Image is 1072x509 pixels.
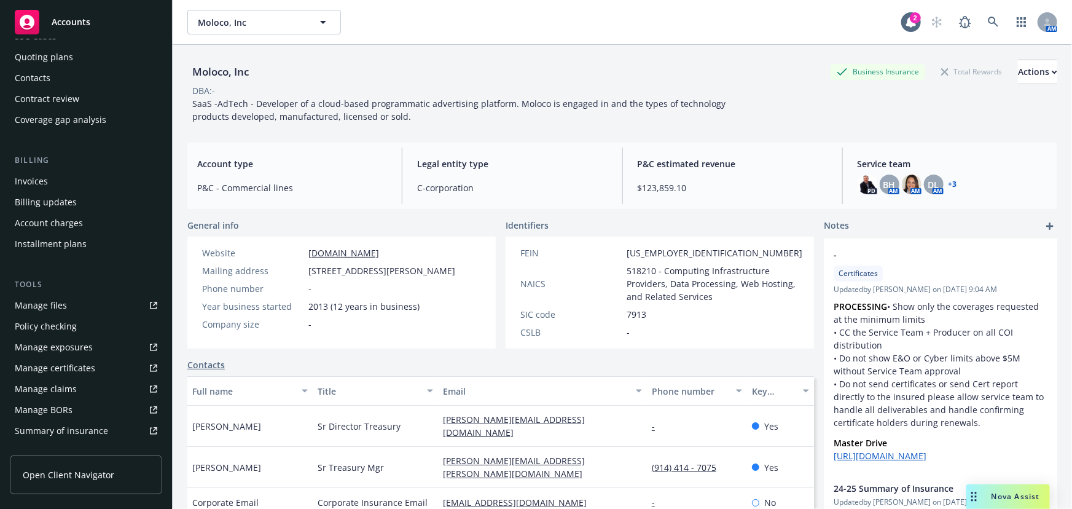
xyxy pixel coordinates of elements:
div: Year business started [202,300,303,313]
span: Corporate Insurance Email [318,496,428,509]
div: 2 [910,10,921,21]
a: [DOMAIN_NAME] [308,247,379,259]
div: Tools [10,278,162,291]
a: Switch app [1009,10,1034,34]
span: [STREET_ADDRESS][PERSON_NAME] [308,264,455,277]
div: Title [318,385,420,398]
a: Coverage gap analysis [10,110,162,130]
div: Actions [1018,60,1057,84]
span: DL [928,178,939,191]
button: Nova Assist [966,484,1050,509]
div: Contract review [15,89,79,109]
span: - [308,282,311,295]
button: Key contact [747,376,814,406]
div: Summary of insurance [15,421,108,441]
a: Contacts [10,68,162,88]
div: Invoices [15,172,48,191]
span: Sr Director Treasury [318,420,401,433]
div: Contacts [15,68,50,88]
span: General info [187,219,239,232]
div: Email [443,385,628,398]
a: Installment plans [10,234,162,254]
span: [PERSON_NAME] [192,461,261,474]
a: Manage BORs [10,400,162,420]
button: Title [313,376,438,406]
span: Open Client Navigator [23,468,114,481]
span: BH [883,178,896,191]
div: Moloco, Inc [187,64,254,80]
div: -CertificatesUpdatedby [PERSON_NAME] on [DATE] 9:04 AMPROCESSING• Show only the coverages request... [824,239,1057,472]
span: [PERSON_NAME] [192,420,261,433]
a: Invoices [10,172,162,191]
div: Total Rewards [935,64,1008,79]
span: Yes [764,420,778,433]
div: Business Insurance [831,64,925,79]
div: Billing [10,154,162,167]
button: Email [438,376,647,406]
div: Full name [192,385,294,398]
a: Report a Bug [953,10,977,34]
strong: PROCESSING [834,301,887,312]
a: Start snowing [925,10,949,34]
span: 7913 [627,308,646,321]
a: - [652,420,665,432]
span: $123,859.10 [638,181,827,194]
a: Contacts [187,358,225,371]
button: Phone number [647,376,747,406]
div: Manage certificates [15,358,95,378]
span: - [308,318,311,331]
span: 24-25 Summary of Insurance [834,482,1015,495]
div: DBA: - [192,84,215,97]
span: 518210 - Computing Infrastructure Providers, Data Processing, Web Hosting, and Related Services [627,264,802,303]
span: [US_EMPLOYER_IDENTIFICATION_NUMBER] [627,247,802,259]
div: Drag to move [966,484,982,509]
div: Manage claims [15,379,77,399]
div: CSLB [520,326,622,339]
a: Search [981,10,1006,34]
a: Accounts [10,5,162,39]
span: Corporate Email [192,496,259,509]
span: Service team [858,157,1047,170]
a: (914) 414 - 7075 [652,462,726,473]
span: P&C estimated revenue [638,157,827,170]
div: Phone number [202,282,303,295]
span: 2013 (12 years in business) [308,300,420,313]
a: Manage claims [10,379,162,399]
a: Manage certificates [10,358,162,378]
span: SaaS -AdTech - Developer of a cloud-based programmatic advertising platform. Moloco is engaged in... [192,98,728,122]
button: Moloco, Inc [187,10,341,34]
a: add [1043,219,1057,234]
div: Manage files [15,296,67,315]
a: [PERSON_NAME][EMAIL_ADDRESS][PERSON_NAME][DOMAIN_NAME] [443,455,592,479]
span: Sr Treasury Mgr [318,461,384,474]
div: Policy checking [15,317,77,336]
a: Billing updates [10,192,162,212]
span: Updated by [PERSON_NAME] on [DATE] 8:27 AM [834,497,1047,508]
span: Moloco, Inc [198,16,304,29]
a: Manage exposures [10,337,162,357]
span: No [764,496,776,509]
div: FEIN [520,247,622,259]
span: Legal entity type [417,157,607,170]
button: Full name [187,376,313,406]
a: Contract review [10,89,162,109]
div: Phone number [652,385,729,398]
div: Installment plans [15,234,87,254]
div: Account charges [15,213,83,233]
a: Account charges [10,213,162,233]
div: Coverage gap analysis [15,110,106,130]
div: Key contact [752,385,796,398]
span: - [627,326,630,339]
div: Website [202,247,303,259]
a: Policy checking [10,317,162,336]
div: Manage exposures [15,337,93,357]
p: • Show only the coverages requested at the minimum limits • CC the Service Team + Producer on all... [834,300,1047,429]
span: Notes [824,219,849,234]
a: [EMAIL_ADDRESS][DOMAIN_NAME] [443,497,597,508]
span: - [834,248,1015,261]
div: Company size [202,318,303,331]
a: [PERSON_NAME][EMAIL_ADDRESS][DOMAIN_NAME] [443,414,585,438]
img: photo [858,175,877,194]
div: Manage BORs [15,400,72,420]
